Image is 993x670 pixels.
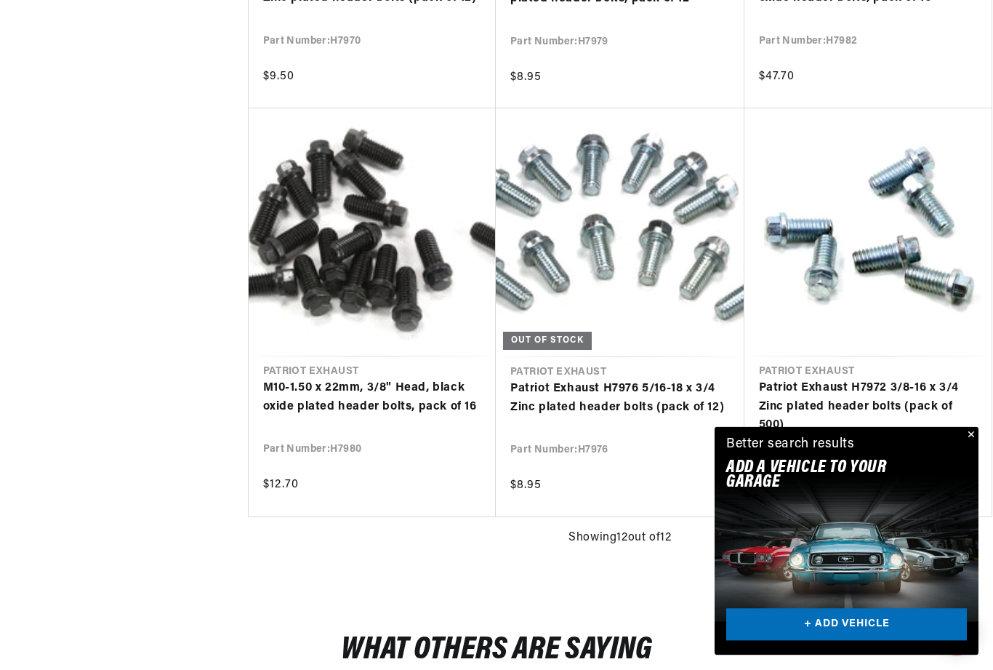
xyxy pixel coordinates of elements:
[726,434,855,455] div: Better search results
[726,609,967,642] a: + ADD VEHICLE
[726,460,930,490] h2: Add A VEHICLE to your garage
[341,637,652,666] h2: What Others Are Saying
[568,530,671,549] span: Showing 12 out of 12
[961,427,978,444] button: Close
[759,380,978,436] a: Patriot Exhaust H7972 3/8-16 x 3/4 Zinc plated header bolts (pack of 500)
[263,380,482,417] a: M10-1.50 x 22mm, 3/8" Head, black oxide plated header bolts, pack of 16
[510,380,730,418] a: Patriot Exhaust H7976 5/16-18 x 3/4 Zinc plated header bolts (pack of 12)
